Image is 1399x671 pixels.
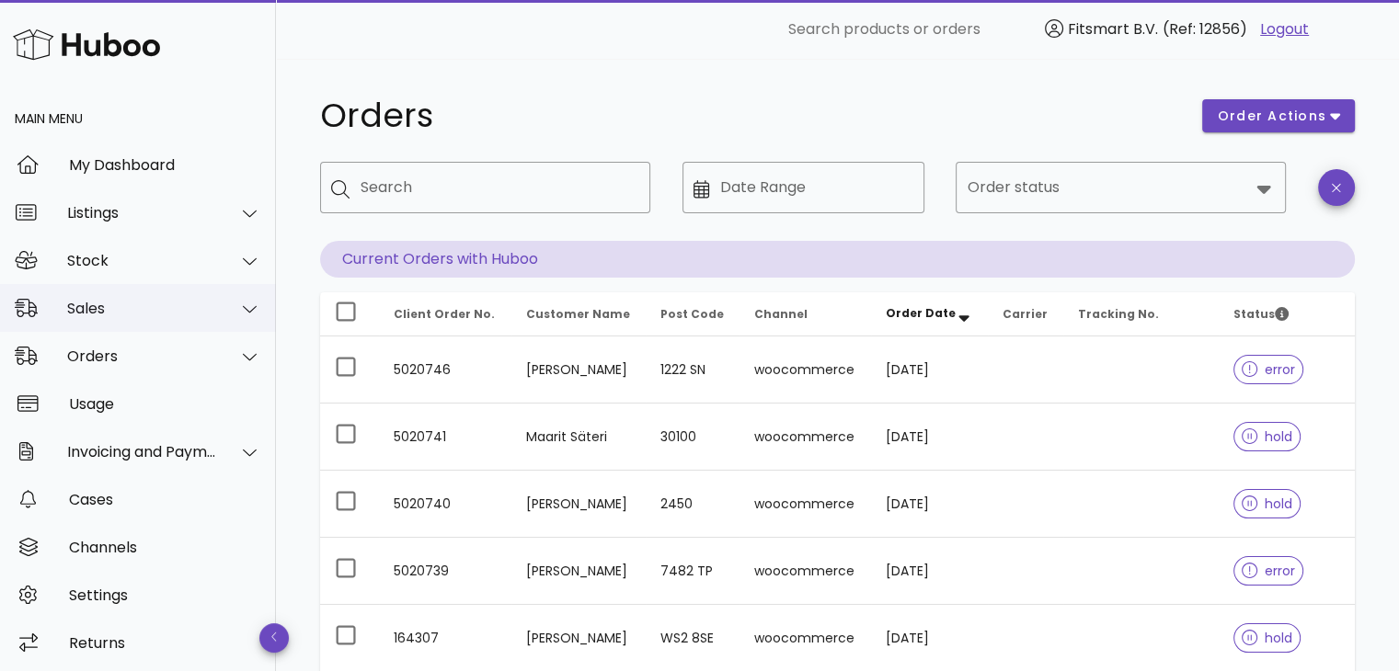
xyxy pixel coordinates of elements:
[13,25,160,64] img: Huboo Logo
[871,336,988,404] td: [DATE]
[511,292,647,336] th: Customer Name
[320,99,1180,132] h1: Orders
[740,292,871,336] th: Channel
[871,538,988,605] td: [DATE]
[754,306,808,322] span: Channel
[1260,18,1309,40] a: Logout
[956,162,1286,213] div: Order status
[1063,292,1219,336] th: Tracking No.
[1242,564,1296,577] span: error
[1163,18,1247,40] span: (Ref: 12856)
[511,404,647,471] td: Maarit Säteri
[1242,631,1293,644] span: hold
[69,539,261,556] div: Channels
[379,471,511,538] td: 5020740
[740,471,871,538] td: woocommerce
[511,336,647,404] td: [PERSON_NAME]
[67,204,217,222] div: Listings
[646,336,740,404] td: 1222 SN
[379,404,511,471] td: 5020741
[379,292,511,336] th: Client Order No.
[379,336,511,404] td: 5020746
[1219,292,1355,336] th: Status
[67,443,217,461] div: Invoicing and Payments
[988,292,1063,336] th: Carrier
[69,634,261,652] div: Returns
[394,306,495,322] span: Client Order No.
[1202,99,1355,132] button: order actions
[526,306,630,322] span: Customer Name
[1242,430,1293,443] span: hold
[740,538,871,605] td: woocommerce
[1217,107,1327,126] span: order actions
[511,471,647,538] td: [PERSON_NAME]
[871,404,988,471] td: [DATE]
[67,252,217,269] div: Stock
[67,347,217,365] div: Orders
[379,538,511,605] td: 5020739
[69,491,261,508] div: Cases
[1242,497,1293,510] span: hold
[660,306,724,322] span: Post Code
[740,404,871,471] td: woocommerce
[320,241,1355,278] p: Current Orders with Huboo
[646,471,740,538] td: 2450
[67,300,217,317] div: Sales
[69,395,261,413] div: Usage
[646,292,740,336] th: Post Code
[1068,18,1158,40] span: Fitsmart B.V.
[69,586,261,604] div: Settings
[1003,306,1048,322] span: Carrier
[740,336,871,404] td: woocommerce
[1242,363,1296,376] span: error
[871,292,988,336] th: Order Date: Sorted descending. Activate to remove sorting.
[646,404,740,471] td: 30100
[69,156,261,174] div: My Dashboard
[871,471,988,538] td: [DATE]
[1233,306,1289,322] span: Status
[1078,306,1159,322] span: Tracking No.
[646,538,740,605] td: 7482 TP
[886,305,956,321] span: Order Date
[511,538,647,605] td: [PERSON_NAME]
